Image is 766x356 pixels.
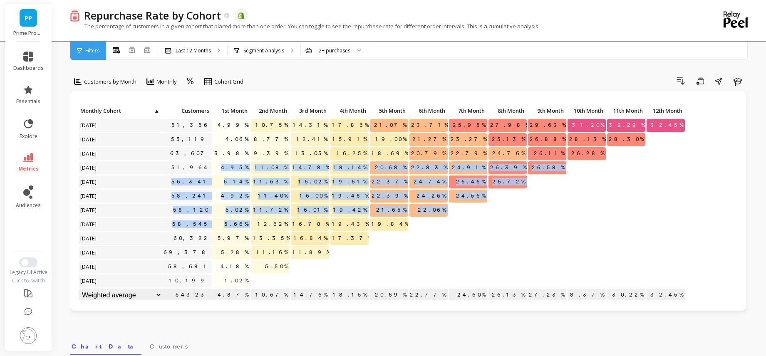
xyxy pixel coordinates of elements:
[449,289,487,301] p: 24.60%
[331,176,369,188] span: 19.61%
[370,176,409,188] span: 22.37%
[491,147,527,160] span: 24.76%
[79,133,99,146] span: [DATE]
[164,107,209,114] span: Customers
[79,105,162,116] p: Monthly Cohort
[449,105,487,116] p: 7th Month
[20,327,37,344] img: profile picture
[291,289,329,301] p: 14.76%
[169,133,212,146] a: 55,119
[70,9,80,22] img: header icon
[213,147,250,160] span: 3.98%
[170,119,212,131] a: 51,356
[409,105,449,118] div: Toggle SortBy
[412,176,448,188] span: 24.74%
[449,105,488,118] div: Toggle SortBy
[171,204,212,216] a: 58,120
[372,107,406,114] span: 5th Month
[223,218,250,230] span: 5.66%
[171,218,212,230] a: 58,545
[409,289,448,301] p: 22.77%
[291,218,331,230] span: 16.78%
[211,105,251,118] div: Toggle SortBy
[224,204,250,216] span: 5.02%
[332,107,366,114] span: 4th Month
[84,8,221,22] p: Repurchase Rate by Cohort
[216,232,250,245] span: 5.97%
[79,161,99,174] span: [DATE]
[18,166,39,172] span: metrics
[16,202,41,209] span: audiences
[219,161,250,174] span: 4.95%
[374,204,408,216] span: 21.65%
[570,119,606,131] span: 31.20%
[256,218,290,230] span: 12.62%
[252,204,290,216] span: 11.72%
[330,105,369,118] div: Toggle SortBy
[256,190,290,202] span: 11.40%
[162,246,213,259] a: 69,378
[293,147,329,160] span: 13.05%
[79,218,99,230] span: [DATE]
[532,147,566,160] span: 26.11%
[162,289,212,301] p: 54323
[212,289,250,301] p: 4.87%
[330,105,369,116] p: 4th Month
[568,289,606,301] p: 28.37%
[19,257,37,267] button: Switch to New UI
[292,232,329,245] span: 16.84%
[291,105,329,116] p: 3rd Month
[296,204,329,216] span: 16.01%
[16,98,40,105] span: essentials
[13,30,44,37] p: Prime Prometics™
[648,107,682,114] span: 12th Month
[409,161,449,174] span: 22.83%
[330,119,370,131] span: 17.86%
[79,260,99,273] span: [DATE]
[607,105,646,118] div: Toggle SortBy
[411,133,448,146] span: 21.27%
[162,105,212,116] p: Customers
[528,105,566,116] p: 9th Month
[409,105,448,116] p: 6th Month
[409,147,448,160] span: 20.79%
[488,161,528,174] span: 26.39%
[79,274,99,287] span: [DATE]
[5,277,52,284] div: Click to switch
[219,246,250,259] span: 5.28%
[454,176,487,188] span: 26.46%
[243,47,284,54] p: Segment Analysis
[72,342,140,351] span: Chart Data
[451,119,487,131] span: 25.95%
[332,204,369,216] span: 19.42%
[224,133,250,146] span: 4.06%
[488,289,527,301] p: 26.13%
[530,107,564,114] span: 9th Month
[569,107,603,114] span: 10th Month
[79,204,99,216] span: [DATE]
[370,147,410,160] span: 18.69%
[79,246,99,259] span: [DATE]
[254,119,290,131] span: 10.75%
[176,47,211,54] p: Last 12 Months
[25,13,32,23] span: PP
[80,107,153,114] span: Monthly Cohort
[255,246,290,259] span: 11.16%
[647,105,685,116] p: 12th Month
[570,147,606,160] span: 26.28%
[528,119,568,131] span: 29.63%
[330,190,371,202] span: 19.48%
[263,260,290,273] span: 5.50%
[370,105,408,116] p: 5th Month
[330,289,369,301] p: 18.15%
[237,12,245,19] img: api.shopify.svg
[161,105,201,118] div: Toggle SortBy
[319,47,350,54] div: 2+ purchases
[252,133,290,146] span: 8.77%
[291,246,332,259] span: 11.89%
[331,133,369,146] span: 15.91%
[528,133,568,146] span: 26.88%
[213,107,248,114] span: 1st Month
[251,105,290,116] p: 2nd Month
[528,289,566,301] p: 27.23%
